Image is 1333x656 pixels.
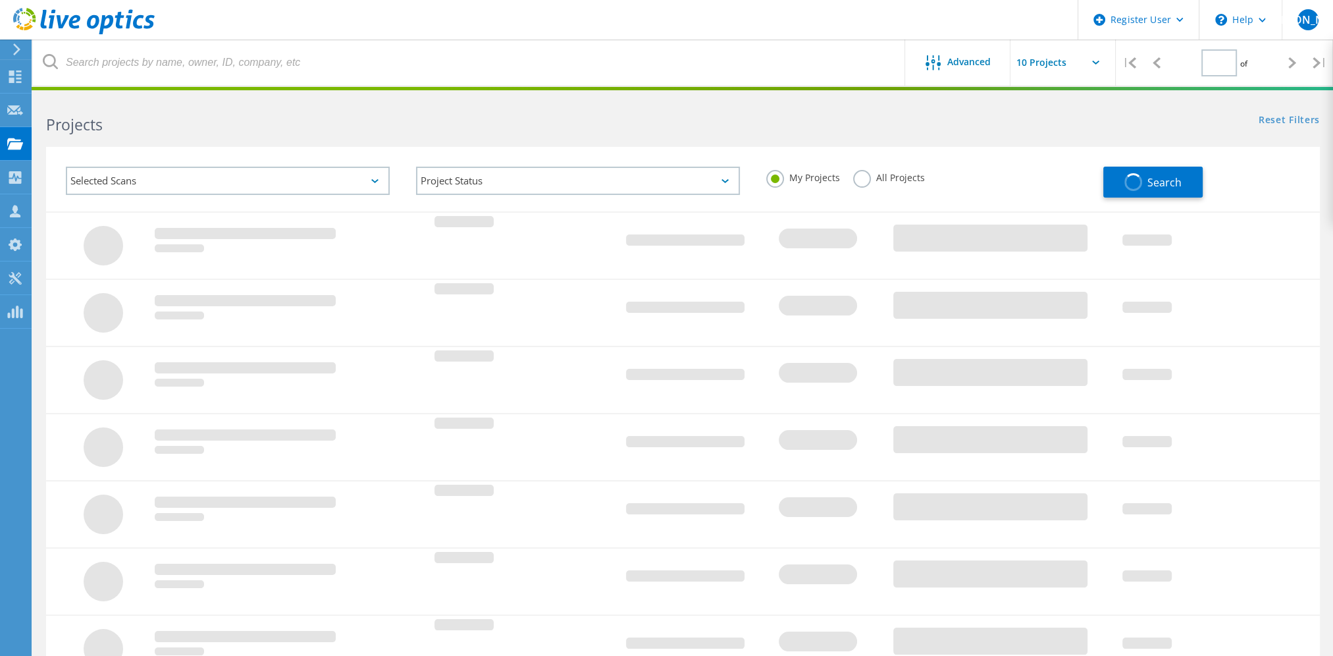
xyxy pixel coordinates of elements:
[66,167,390,195] div: Selected Scans
[1116,40,1143,86] div: |
[416,167,740,195] div: Project Status
[33,40,906,86] input: Search projects by name, owner, ID, company, etc
[1147,175,1182,190] span: Search
[766,170,840,182] label: My Projects
[853,170,925,182] label: All Projects
[1240,58,1247,69] span: of
[13,28,155,37] a: Live Optics Dashboard
[1215,14,1227,26] svg: \n
[947,57,991,67] span: Advanced
[46,114,103,135] b: Projects
[1103,167,1203,198] button: Search
[1306,40,1333,86] div: |
[1259,115,1320,126] a: Reset Filters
